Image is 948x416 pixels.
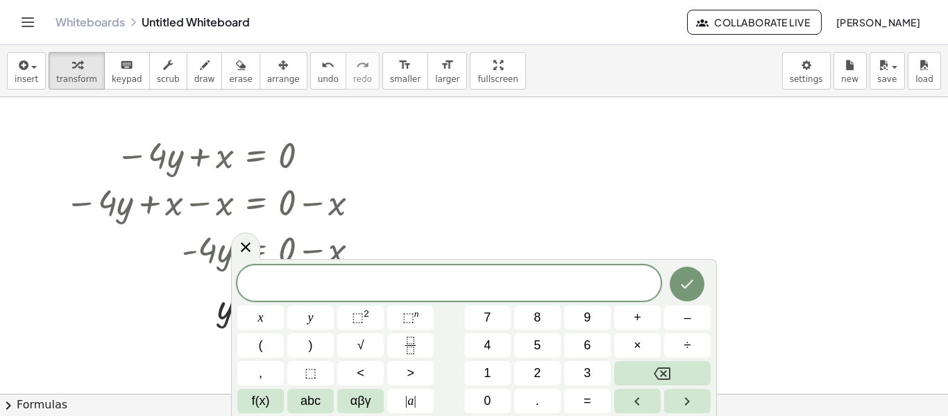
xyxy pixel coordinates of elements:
[790,74,823,84] span: settings
[614,306,661,330] button: Plus
[536,392,539,410] span: .
[260,52,307,90] button: arrange
[405,392,416,410] span: a
[350,392,371,410] span: αβγ
[112,74,142,84] span: keypad
[357,364,364,383] span: <
[194,74,215,84] span: draw
[387,389,434,413] button: Absolute value
[237,389,284,413] button: Functions
[337,306,384,330] button: Squared
[664,306,711,330] button: Minus
[634,336,641,355] span: ×
[564,361,611,385] button: 3
[870,52,905,90] button: save
[484,336,491,355] span: 4
[670,267,704,301] button: Done
[149,52,187,90] button: scrub
[301,392,321,410] span: abc
[353,74,372,84] span: redo
[346,52,380,90] button: redoredo
[514,306,561,330] button: 8
[387,361,434,385] button: Greater than
[435,74,459,84] span: larger
[877,74,897,84] span: save
[564,333,611,358] button: 6
[287,306,334,330] button: y
[534,336,541,355] span: 5
[405,394,408,408] span: |
[464,306,511,330] button: 7
[17,11,39,33] button: Toggle navigation
[187,52,223,90] button: draw
[664,333,711,358] button: Divide
[364,308,369,319] sup: 2
[337,361,384,385] button: Less than
[157,74,180,84] span: scrub
[287,333,334,358] button: )
[321,57,335,74] i: undo
[387,333,434,358] button: Fraction
[403,310,414,324] span: ⬚
[287,361,334,385] button: Placeholder
[833,52,867,90] button: new
[684,308,691,327] span: –
[390,74,421,84] span: smaller
[49,52,105,90] button: transform
[824,10,931,35] button: [PERSON_NAME]
[237,333,284,358] button: (
[120,57,133,74] i: keyboard
[407,364,414,383] span: >
[258,308,264,327] span: x
[308,308,314,327] span: y
[464,361,511,385] button: 1
[484,392,491,410] span: 0
[387,306,434,330] button: Superscript
[259,336,263,355] span: (
[584,364,591,383] span: 3
[287,389,334,413] button: Alphabet
[584,392,591,410] span: =
[564,389,611,413] button: Equals
[398,57,412,74] i: format_size
[514,333,561,358] button: 5
[237,361,284,385] button: ,
[915,74,933,84] span: load
[414,308,419,319] sup: n
[514,389,561,413] button: .
[104,52,150,90] button: keyboardkeypad
[441,57,454,74] i: format_size
[237,306,284,330] button: x
[464,389,511,413] button: 0
[614,361,711,385] button: Backspace
[477,74,518,84] span: fullscreen
[414,394,416,408] span: |
[584,336,591,355] span: 6
[337,389,384,413] button: Greek alphabet
[484,308,491,327] span: 7
[428,52,467,90] button: format_sizelarger
[337,333,384,358] button: Square root
[56,15,125,29] a: Whiteboards
[356,57,369,74] i: redo
[634,308,641,327] span: +
[352,310,364,324] span: ⬚
[310,52,346,90] button: undoundo
[836,16,920,28] span: [PERSON_NAME]
[484,364,491,383] span: 1
[357,336,364,355] span: √
[464,333,511,358] button: 4
[318,74,339,84] span: undo
[614,333,661,358] button: Times
[534,364,541,383] span: 2
[221,52,260,90] button: erase
[470,52,525,90] button: fullscreen
[305,364,316,383] span: ⬚
[229,74,252,84] span: erase
[267,74,300,84] span: arrange
[564,306,611,330] button: 9
[908,52,941,90] button: load
[684,336,691,355] span: ÷
[56,74,97,84] span: transform
[664,389,711,413] button: Right arrow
